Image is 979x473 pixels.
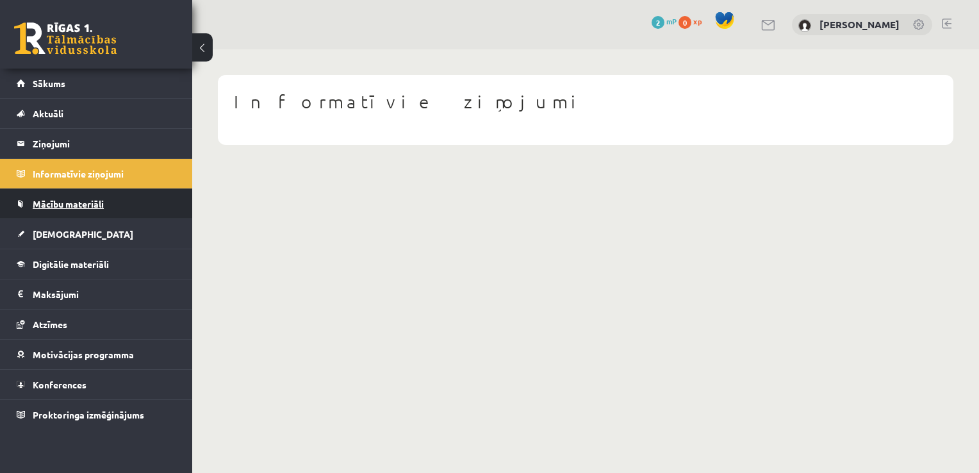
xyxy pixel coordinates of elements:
[652,16,664,29] span: 2
[17,69,176,98] a: Sākums
[17,310,176,339] a: Atzīmes
[14,22,117,54] a: Rīgas 1. Tālmācības vidusskola
[666,16,677,26] span: mP
[33,349,134,360] span: Motivācijas programma
[819,18,900,31] a: [PERSON_NAME]
[33,258,109,270] span: Digitālie materiāli
[17,370,176,399] a: Konferences
[17,400,176,429] a: Proktoringa izmēģinājums
[693,16,702,26] span: xp
[33,78,65,89] span: Sākums
[33,159,176,188] legend: Informatīvie ziņojumi
[17,99,176,128] a: Aktuāli
[17,279,176,309] a: Maksājumi
[17,159,176,188] a: Informatīvie ziņojumi
[679,16,708,26] a: 0 xp
[33,409,144,420] span: Proktoringa izmēģinājums
[17,340,176,369] a: Motivācijas programma
[33,379,86,390] span: Konferences
[33,228,133,240] span: [DEMOGRAPHIC_DATA]
[33,279,176,309] legend: Maksājumi
[17,249,176,279] a: Digitālie materiāli
[17,129,176,158] a: Ziņojumi
[33,108,63,119] span: Aktuāli
[798,19,811,32] img: Līga Strupka
[679,16,691,29] span: 0
[652,16,677,26] a: 2 mP
[17,189,176,219] a: Mācību materiāli
[33,198,104,210] span: Mācību materiāli
[234,91,937,113] h1: Informatīvie ziņojumi
[33,319,67,330] span: Atzīmes
[33,129,176,158] legend: Ziņojumi
[17,219,176,249] a: [DEMOGRAPHIC_DATA]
